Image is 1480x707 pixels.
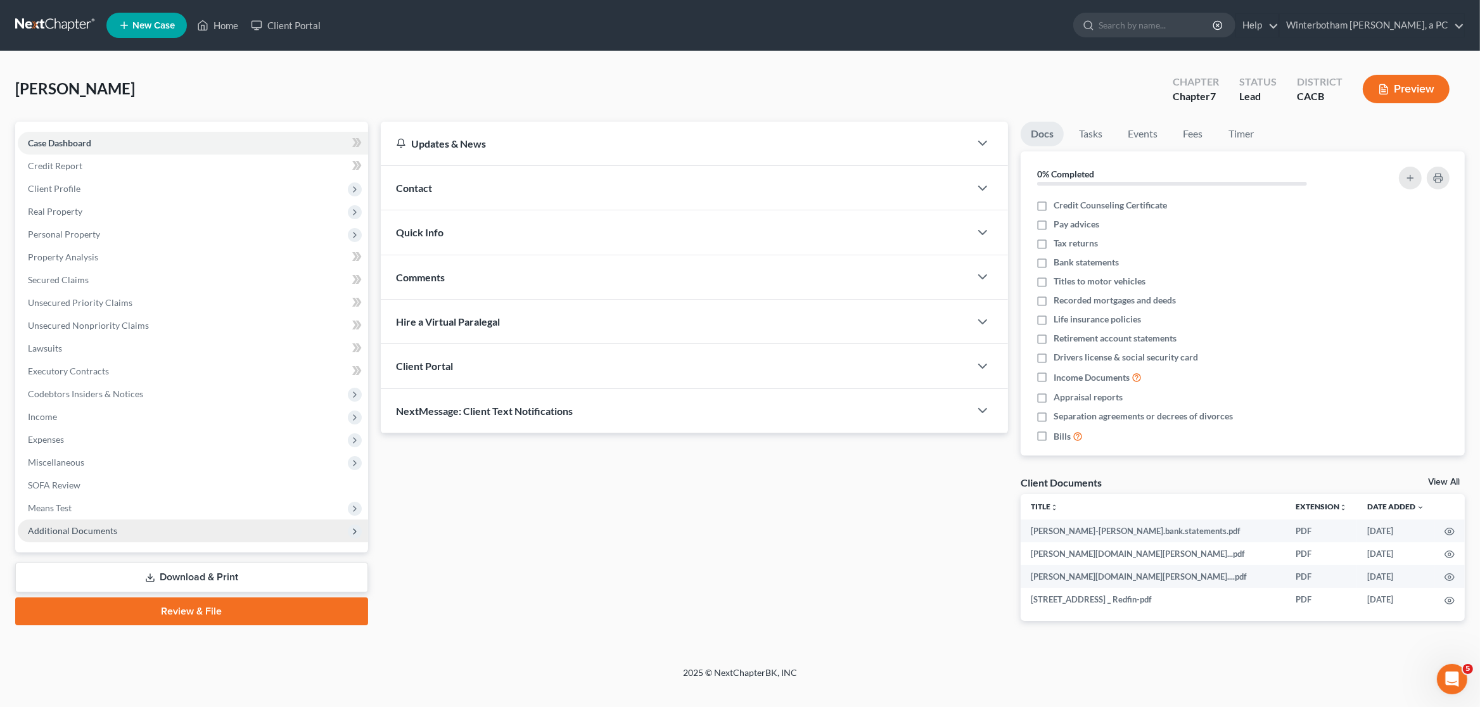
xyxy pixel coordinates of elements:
[28,411,57,422] span: Income
[245,14,327,37] a: Client Portal
[191,14,245,37] a: Home
[15,79,135,98] span: [PERSON_NAME]
[1037,169,1094,179] strong: 0% Completed
[1363,75,1450,103] button: Preview
[1054,237,1098,250] span: Tax returns
[28,297,132,308] span: Unsecured Priority Claims
[18,474,368,497] a: SOFA Review
[1417,504,1424,511] i: expand_more
[1021,588,1285,611] td: [STREET_ADDRESS] _ Redfin-pdf
[18,291,368,314] a: Unsecured Priority Claims
[1054,256,1119,269] span: Bank statements
[18,246,368,269] a: Property Analysis
[18,155,368,177] a: Credit Report
[1021,519,1285,542] td: [PERSON_NAME]-[PERSON_NAME].bank.statements.pdf
[1118,122,1168,146] a: Events
[396,182,432,194] span: Contact
[15,597,368,625] a: Review & File
[1021,542,1285,565] td: [PERSON_NAME][DOMAIN_NAME][PERSON_NAME]...pdf
[1280,14,1464,37] a: Winterbotham [PERSON_NAME], a PC
[1285,565,1357,588] td: PDF
[1054,391,1123,404] span: Appraisal reports
[1054,410,1233,423] span: Separation agreements or decrees of divorces
[28,388,143,399] span: Codebtors Insiders & Notices
[1099,13,1215,37] input: Search by name...
[15,563,368,592] a: Download & Print
[1054,218,1099,231] span: Pay advices
[18,314,368,337] a: Unsecured Nonpriority Claims
[1437,664,1467,694] iframe: Intercom live chat
[28,480,80,490] span: SOFA Review
[1173,122,1213,146] a: Fees
[18,132,368,155] a: Case Dashboard
[28,137,91,148] span: Case Dashboard
[396,137,955,150] div: Updates & News
[1285,519,1357,542] td: PDF
[1054,351,1198,364] span: Drivers license & social security card
[28,320,149,331] span: Unsecured Nonpriority Claims
[1296,502,1347,511] a: Extensionunfold_more
[396,360,453,372] span: Client Portal
[1297,89,1343,104] div: CACB
[28,502,72,513] span: Means Test
[28,457,84,468] span: Miscellaneous
[1285,542,1357,565] td: PDF
[28,274,89,285] span: Secured Claims
[1357,519,1434,542] td: [DATE]
[18,360,368,383] a: Executory Contracts
[1357,542,1434,565] td: [DATE]
[28,525,117,536] span: Additional Documents
[1285,588,1357,611] td: PDF
[1428,478,1460,487] a: View All
[28,229,100,239] span: Personal Property
[28,343,62,353] span: Lawsuits
[1054,371,1130,384] span: Income Documents
[1218,122,1264,146] a: Timer
[28,434,64,445] span: Expenses
[28,206,82,217] span: Real Property
[1173,75,1219,89] div: Chapter
[1021,476,1102,489] div: Client Documents
[1339,504,1347,511] i: unfold_more
[18,269,368,291] a: Secured Claims
[1021,565,1285,588] td: [PERSON_NAME][DOMAIN_NAME][PERSON_NAME]....pdf
[1054,275,1145,288] span: Titles to motor vehicles
[1054,199,1167,212] span: Credit Counseling Certificate
[1239,89,1277,104] div: Lead
[1367,502,1424,511] a: Date Added expand_more
[1463,664,1473,674] span: 5
[132,21,175,30] span: New Case
[28,252,98,262] span: Property Analysis
[1054,332,1177,345] span: Retirement account statements
[396,226,443,238] span: Quick Info
[1210,90,1216,102] span: 7
[28,160,82,171] span: Credit Report
[396,271,445,283] span: Comments
[1054,313,1141,326] span: Life insurance policies
[28,183,80,194] span: Client Profile
[1239,75,1277,89] div: Status
[1357,565,1434,588] td: [DATE]
[1297,75,1343,89] div: District
[1031,502,1058,511] a: Titleunfold_more
[1069,122,1113,146] a: Tasks
[18,337,368,360] a: Lawsuits
[379,666,1101,689] div: 2025 © NextChapterBK, INC
[1021,122,1064,146] a: Docs
[1050,504,1058,511] i: unfold_more
[1357,588,1434,611] td: [DATE]
[396,315,500,328] span: Hire a Virtual Paralegal
[28,366,109,376] span: Executory Contracts
[396,405,573,417] span: NextMessage: Client Text Notifications
[1173,89,1219,104] div: Chapter
[1236,14,1279,37] a: Help
[1054,430,1071,443] span: Bills
[1054,294,1176,307] span: Recorded mortgages and deeds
